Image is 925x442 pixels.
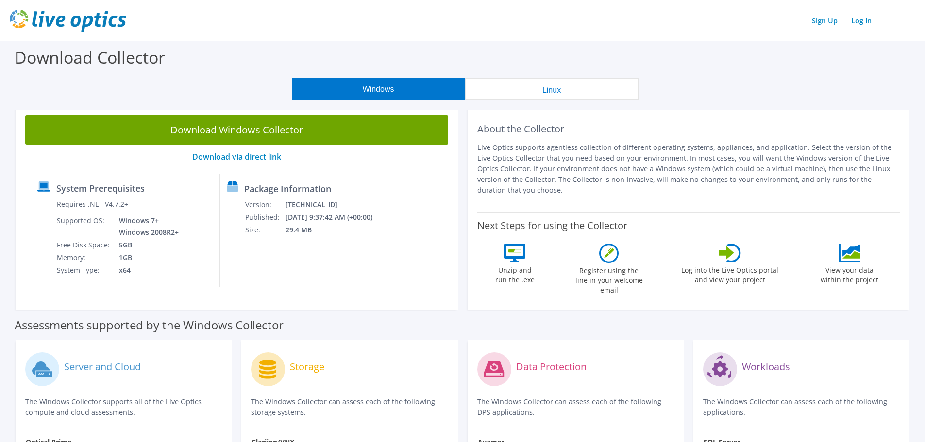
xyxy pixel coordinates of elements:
[56,251,112,264] td: Memory:
[477,396,674,418] p: The Windows Collector can assess each of the following DPS applications.
[245,198,285,211] td: Version:
[285,198,386,211] td: [TECHNICAL_ID]
[285,224,386,236] td: 29.4 MB
[56,239,112,251] td: Free Disk Space:
[112,214,181,239] td: Windows 7+ Windows 2008R2+
[572,263,645,295] label: Register using the line in your welcome email
[56,183,145,193] label: System Prerequisites
[492,262,537,285] label: Unzip and run the .exe
[846,14,876,28] a: Log In
[703,396,900,418] p: The Windows Collector can assess each of the following applications.
[681,262,779,285] label: Log into the Live Optics portal and view your project
[112,239,181,251] td: 5GB
[290,362,324,372] label: Storage
[742,362,790,372] label: Workloads
[285,211,386,224] td: [DATE] 9:37:42 AM (+00:00)
[477,220,627,231] label: Next Steps for using the Collector
[15,320,284,330] label: Assessments supported by the Windows Collector
[10,10,126,32] img: live_optics_svg.svg
[25,396,222,418] p: The Windows Collector supports all of the Live Optics compute and cloud assessments.
[112,251,181,264] td: 1GB
[112,264,181,277] td: x64
[244,184,331,194] label: Package Information
[25,115,448,145] a: Download Windows Collector
[56,264,112,277] td: System Type:
[292,78,465,100] button: Windows
[807,14,842,28] a: Sign Up
[57,199,128,209] label: Requires .NET V4.7.2+
[15,46,165,68] label: Download Collector
[477,142,900,196] p: Live Optics supports agentless collection of different operating systems, appliances, and applica...
[477,123,900,135] h2: About the Collector
[814,262,884,285] label: View your data within the project
[245,211,285,224] td: Published:
[251,396,448,418] p: The Windows Collector can assess each of the following storage systems.
[64,362,141,372] label: Server and Cloud
[245,224,285,236] td: Size:
[56,214,112,239] td: Supported OS:
[192,151,281,162] a: Download via direct link
[516,362,587,372] label: Data Protection
[465,78,639,100] button: Linux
